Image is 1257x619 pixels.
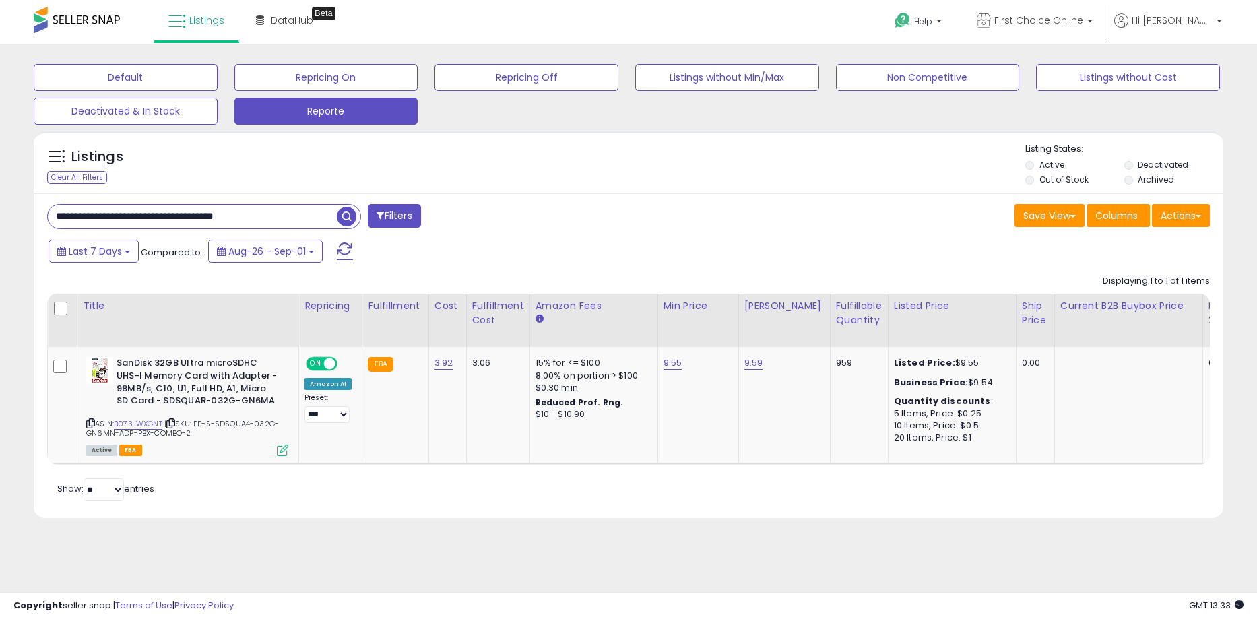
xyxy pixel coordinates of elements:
b: SanDisk 32GB Ultra microSDHC UHS-I Memory Card with Adapter - 98MB/s, C10, U1, Full HD, A1, Micro... [117,357,280,410]
span: Show: entries [57,482,154,495]
div: Ship Price [1022,299,1049,327]
b: Reduced Prof. Rng. [536,397,624,408]
div: Amazon Fees [536,299,652,313]
a: 9.55 [664,356,682,370]
button: Filters [368,204,420,228]
div: Cost [434,299,461,313]
div: Listed Price [894,299,1010,313]
a: 9.59 [744,356,763,370]
div: Title [83,299,293,313]
div: seller snap | | [13,599,234,612]
a: 3.92 [434,356,453,370]
label: Archived [1138,174,1174,185]
span: OFF [335,358,357,370]
div: Fulfillable Quantity [836,299,882,327]
strong: Copyright [13,599,63,612]
span: First Choice Online [994,13,1083,27]
span: Compared to: [141,246,203,259]
h5: Listings [71,148,123,166]
div: Fulfillment [368,299,422,313]
div: $10 - $10.90 [536,409,647,420]
span: Columns [1095,209,1138,222]
div: Repricing [304,299,356,313]
div: Preset: [304,393,352,424]
span: ON [307,358,324,370]
a: Terms of Use [115,599,172,612]
div: 3.06 [472,357,519,369]
button: Listings without Cost [1036,64,1220,91]
span: Help [914,15,932,27]
button: Save View [1014,204,1085,227]
button: Repricing On [234,64,418,91]
div: Clear All Filters [47,171,107,184]
label: Out of Stock [1039,174,1089,185]
div: Min Price [664,299,733,313]
span: Listings [189,13,224,27]
img: 51U4CXOeTHS._SL40_.jpg [86,357,113,384]
div: [PERSON_NAME] [744,299,825,313]
a: Privacy Policy [174,599,234,612]
div: ASIN: [86,357,288,454]
span: Last 7 Days [69,245,122,258]
div: 10 Items, Price: $0.5 [894,420,1006,432]
button: Columns [1087,204,1150,227]
b: Quantity discounts [894,395,991,408]
span: All listings currently available for purchase on Amazon [86,445,117,456]
label: Active [1039,159,1064,170]
span: 2025-09-9 13:33 GMT [1189,599,1244,612]
i: Get Help [894,12,911,29]
div: Current B2B Buybox Price [1060,299,1197,313]
button: Aug-26 - Sep-01 [208,240,323,263]
span: Hi [PERSON_NAME] [1132,13,1213,27]
a: B073JWXGNT [114,418,162,430]
b: Listed Price: [894,356,955,369]
button: Non Competitive [836,64,1020,91]
div: Displaying 1 to 1 of 1 items [1103,275,1210,288]
div: $9.54 [894,377,1006,389]
p: Listing States: [1025,143,1223,156]
button: Default [34,64,218,91]
div: : [894,395,1006,408]
button: Listings without Min/Max [635,64,819,91]
div: 20 Items, Price: $1 [894,432,1006,444]
div: Amazon AI [304,378,352,390]
span: | SKU: FE-S-SDSQUA4-032G-GN6MN-ADP-PBX-COMBO-2 [86,418,279,438]
span: FBA [119,445,142,456]
div: $0.30 min [536,382,647,394]
button: Deactivated & In Stock [34,98,218,125]
div: Tooltip anchor [312,7,335,20]
button: Reporte [234,98,418,125]
small: Amazon Fees. [536,313,544,325]
button: Actions [1152,204,1210,227]
label: Deactivated [1138,159,1188,170]
div: Fulfillment Cost [472,299,524,327]
div: 0.00 [1022,357,1044,369]
small: FBA [368,357,393,372]
div: $9.55 [894,357,1006,369]
a: Hi [PERSON_NAME] [1114,13,1222,44]
span: Aug-26 - Sep-01 [228,245,306,258]
a: Help [884,2,955,44]
button: Repricing Off [434,64,618,91]
span: DataHub [271,13,313,27]
b: Business Price: [894,376,968,389]
div: 15% for <= $100 [536,357,647,369]
button: Last 7 Days [49,240,139,263]
div: 5 Items, Price: $0.25 [894,408,1006,420]
div: 0% [1208,357,1253,369]
div: 959 [836,357,878,369]
div: 8.00% on portion > $100 [536,370,647,382]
